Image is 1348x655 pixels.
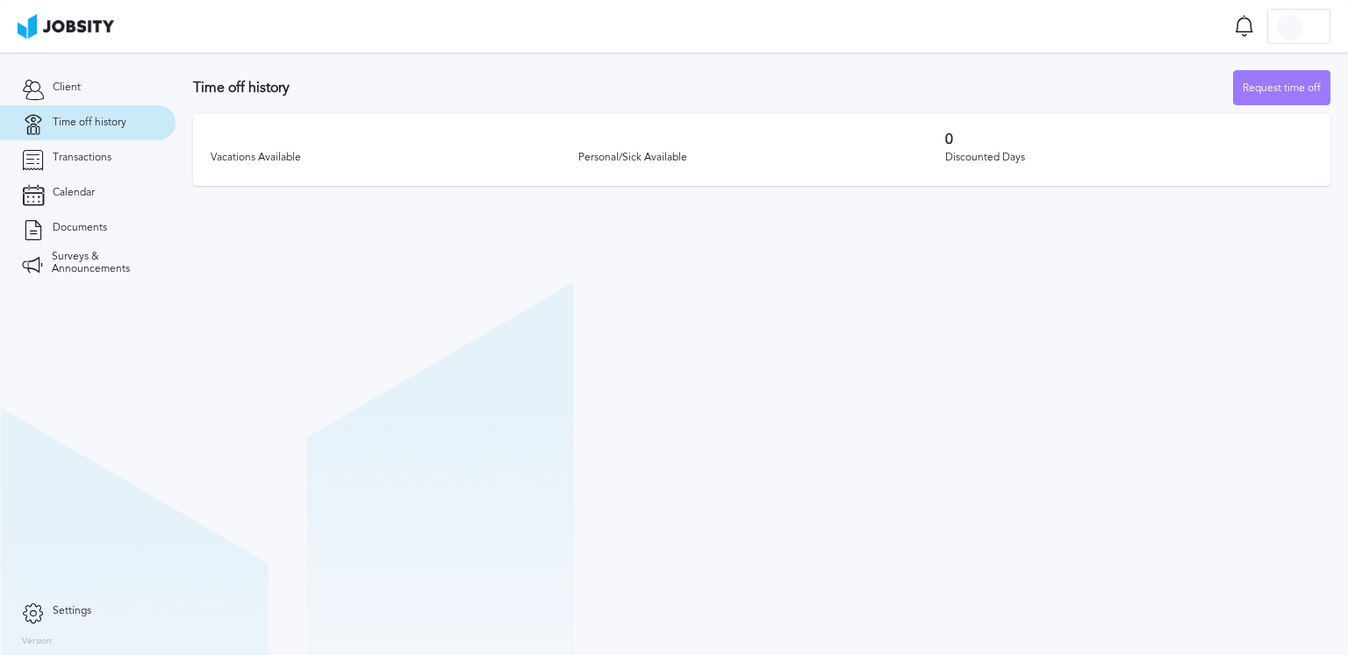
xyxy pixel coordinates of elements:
[1234,71,1330,106] div: Request time off
[211,152,578,164] div: Vacations Available
[52,251,154,275] span: Surveys & Announcements
[18,14,114,39] img: ab4bad089aa723f57921c736e9817d99.png
[53,187,95,199] span: Calendar
[22,637,54,647] label: Version:
[945,132,1313,147] h3: 0
[53,605,91,617] span: Settings
[53,117,126,129] span: Time off history
[1233,70,1330,105] button: Request time off
[53,222,107,234] span: Documents
[53,152,111,164] span: Transactions
[193,80,1233,96] h3: Time off history
[945,152,1313,164] div: Discounted Days
[578,152,946,164] div: Personal/Sick Available
[53,82,81,94] span: Client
